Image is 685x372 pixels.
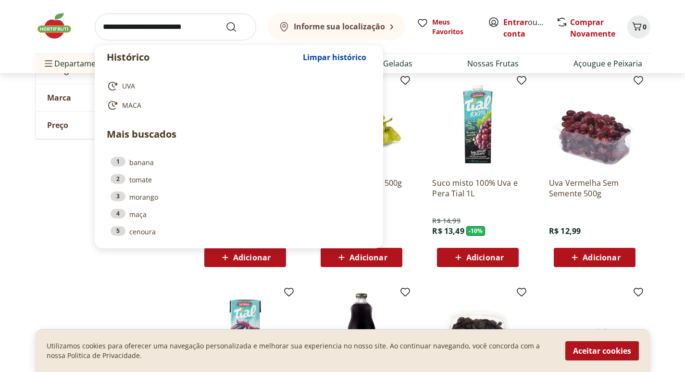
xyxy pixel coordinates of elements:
[111,209,367,219] a: 4maça
[111,157,125,167] div: 1
[321,248,402,267] button: Adicionar
[268,13,405,40] button: Informe sua localização
[583,254,620,261] span: Adicionar
[294,21,385,32] b: Informe sua localização
[549,226,581,236] span: R$ 12,99
[503,17,528,27] a: Entrar
[432,178,523,199] a: Suco misto 100% Uva e Pera Tial 1L
[565,341,639,360] button: Aceitar cookies
[303,53,366,61] span: Limpar histórico
[437,248,519,267] button: Adicionar
[432,17,476,37] span: Meus Favoritos
[111,226,367,237] a: 5cenoura
[122,81,135,91] span: UVA
[432,216,460,226] span: R$ 14,99
[107,100,367,111] a: MACA
[111,174,367,185] a: 2tomate
[95,13,256,40] input: search
[111,174,125,184] div: 2
[122,101,141,110] span: MACA
[111,209,125,218] div: 4
[36,84,180,111] button: Marca
[349,254,387,261] span: Adicionar
[47,120,68,130] span: Preço
[107,51,298,64] p: Histórico
[111,157,367,167] a: 1banana
[549,178,640,199] a: Uva Vermelha Sem Semente 500g
[111,192,125,201] div: 3
[432,78,523,170] img: Suco misto 100% Uva e Pera Tial 1L
[554,248,635,267] button: Adicionar
[47,93,71,103] span: Marca
[43,52,112,75] span: Departamentos
[233,254,271,261] span: Adicionar
[432,226,464,236] span: R$ 13,49
[35,12,83,40] img: Hortifruti
[298,46,371,69] button: Limpar histórico
[204,248,286,267] button: Adicionar
[573,58,642,69] a: Açougue e Peixaria
[503,16,546,39] span: ou
[111,226,125,236] div: 5
[107,80,367,92] a: UVA
[466,254,504,261] span: Adicionar
[36,112,180,139] button: Preço
[627,15,650,38] button: Carrinho
[467,58,519,69] a: Nossas Frutas
[466,226,486,236] span: - 10 %
[549,78,640,170] img: Uva Vermelha Sem Semente 500g
[225,21,249,33] button: Submit Search
[503,17,556,39] a: Criar conta
[47,341,554,360] p: Utilizamos cookies para oferecer uma navegação personalizada e melhorar sua experiencia no nosso ...
[43,52,54,75] button: Menu
[107,127,371,141] p: Mais buscados
[111,192,367,202] a: 3morango
[570,17,615,39] a: Comprar Novamente
[643,22,647,31] span: 0
[417,17,476,37] a: Meus Favoritos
